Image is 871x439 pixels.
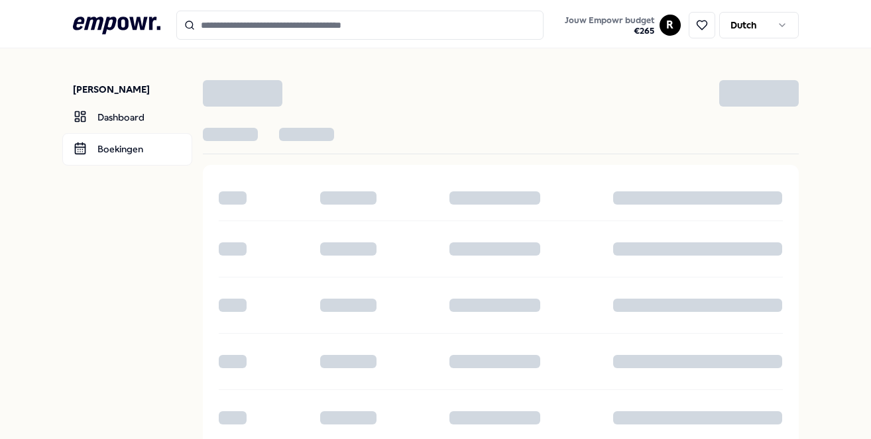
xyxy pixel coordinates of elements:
[73,83,192,96] p: [PERSON_NAME]
[660,15,681,36] button: R
[565,26,654,36] span: € 265
[559,11,660,39] a: Jouw Empowr budget€265
[565,15,654,26] span: Jouw Empowr budget
[62,133,192,165] a: Boekingen
[562,13,657,39] button: Jouw Empowr budget€265
[62,101,192,133] a: Dashboard
[176,11,544,40] input: Search for products, categories or subcategories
